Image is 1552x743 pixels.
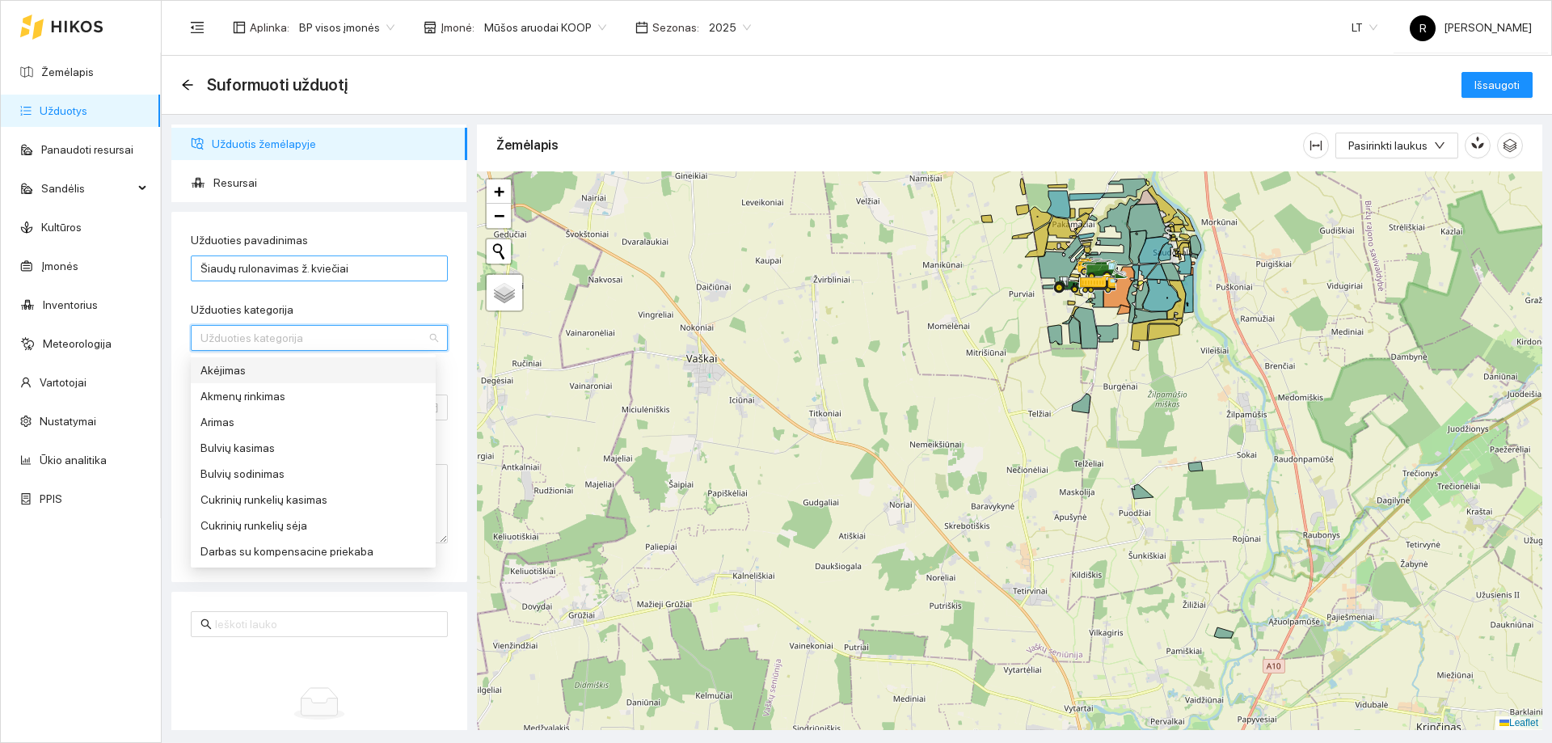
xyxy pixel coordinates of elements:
span: Aplinka : [250,19,289,36]
a: Panaudoti resursai [41,143,133,156]
span: down [1434,140,1445,153]
a: Layers [487,275,522,310]
span: Išsaugoti [1474,76,1520,94]
div: Darbas su kompensacine priekaba [191,538,436,564]
span: + [494,181,504,201]
div: Cukrinių runkelių kasimas [200,491,426,509]
input: Užduoties kategorija [200,326,427,350]
span: calendar [635,21,648,34]
div: Cukrinių runkelių sėja [191,513,436,538]
div: Cukrinių runkelių kasimas [191,487,436,513]
div: Atgal [181,78,194,92]
a: Ūkio analitika [40,454,107,466]
a: Meteorologija [43,337,112,350]
div: Žemėlapis [496,122,1303,168]
span: − [494,205,504,226]
div: Arimas [191,409,436,435]
a: Kultūros [41,221,82,234]
div: Bulvių sodinimas [200,465,426,483]
div: Darbas su kompensacine priekaba [200,542,426,560]
span: Sezonas : [652,19,699,36]
label: Užduoties kategorija [191,302,293,319]
span: Resursai [213,167,454,199]
span: Įmonė : [441,19,474,36]
span: LT [1352,15,1377,40]
span: menu-fold [190,20,205,35]
span: Mūšos aruodai KOOP [484,15,606,40]
span: 2025 [709,15,751,40]
a: Žemėlapis [41,65,94,78]
div: Akėjimas [191,357,436,383]
div: Bulvių sodinimas [191,461,436,487]
span: shop [424,21,436,34]
div: Akmenų rinkimas [200,387,426,405]
span: BP visos įmonės [299,15,394,40]
a: Zoom in [487,179,511,204]
span: [PERSON_NAME] [1410,21,1532,34]
a: Inventorius [43,298,98,311]
button: Initiate a new search [487,239,511,264]
span: arrow-left [181,78,194,91]
span: search [200,618,212,630]
a: Zoom out [487,204,511,228]
div: Akmenų rinkimas [191,383,436,409]
a: Leaflet [1499,717,1538,728]
span: Suformuoti užduotį [207,72,348,98]
button: column-width [1303,133,1329,158]
span: column-width [1304,139,1328,152]
input: Užduoties pavadinimas [191,255,448,281]
div: Akėjimas [200,361,426,379]
button: Pasirinkti laukusdown [1335,133,1458,158]
span: R [1419,15,1427,41]
div: Cukrinių runkelių sėja [200,517,426,534]
div: Arimas [200,413,426,431]
span: Užduotis žemėlapyje [212,128,454,160]
div: Bulvių kasimas [191,435,436,461]
button: Išsaugoti [1461,72,1533,98]
span: layout [233,21,246,34]
label: Užduoties pavadinimas [191,232,308,249]
a: PPIS [40,492,62,505]
span: Pasirinkti laukus [1348,137,1428,154]
input: Ieškoti lauko [215,615,438,633]
span: Sandėlis [41,172,133,205]
a: Įmonės [41,260,78,272]
button: menu-fold [181,11,213,44]
a: Nustatymai [40,415,96,428]
a: Užduotys [40,104,87,117]
a: Vartotojai [40,376,86,389]
div: Bulvių kasimas [200,439,426,457]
